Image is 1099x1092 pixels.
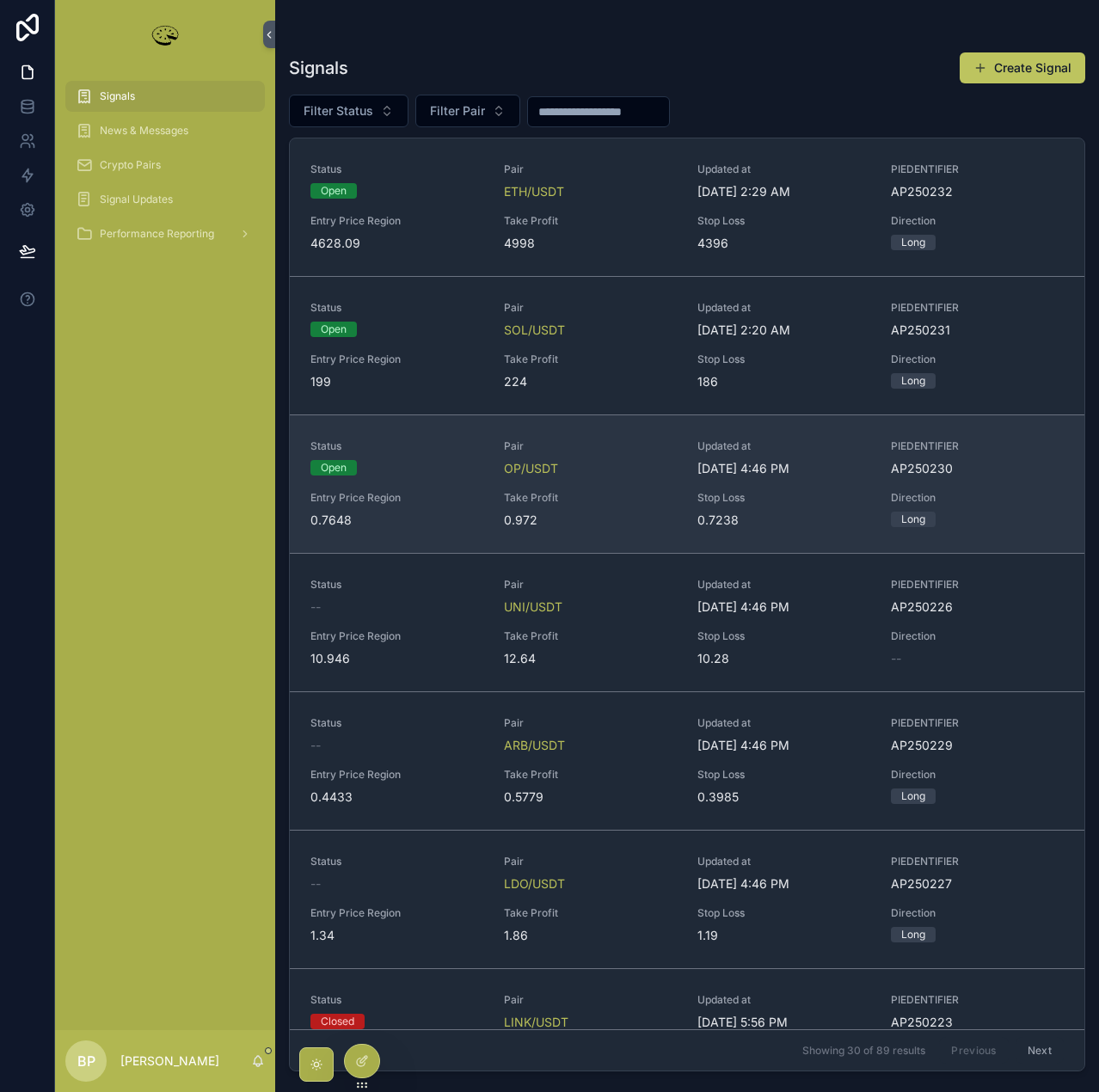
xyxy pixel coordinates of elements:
a: UNI/USDT [504,598,562,616]
span: Pair [504,993,677,1007]
span: AP250226 [891,598,1064,616]
button: Create Signal [960,52,1085,83]
span: PIEDENTIFIER [891,439,1064,453]
div: Closed [321,1014,354,1029]
span: Pair [504,301,677,315]
a: StatusOpenPairSOL/USDTUpdated at[DATE] 2:20 AMPIEDENTIFIERAP250231Entry Price Region199Take Profi... [290,276,1084,414]
span: 1.19 [697,927,870,944]
span: Stop Loss [697,629,870,643]
span: Updated at [697,993,870,1007]
span: 1.34 [310,927,483,944]
span: 224 [504,373,677,390]
span: AP250229 [891,737,1064,754]
span: Status [310,855,483,868]
span: AP250232 [891,183,1064,200]
span: Pair [504,439,677,453]
span: Updated at [697,716,870,730]
span: Direction [891,491,1064,505]
span: Stop Loss [697,214,870,228]
span: [DATE] 2:29 AM [697,183,870,200]
a: ETH/USDT [504,183,564,200]
span: Take Profit [504,629,677,643]
span: LINK/USDT [504,1014,568,1031]
div: Open [321,183,347,199]
span: PIEDENTIFIER [891,301,1064,315]
span: 12.64 [504,650,677,667]
span: 4998 [504,235,677,252]
span: 199 [310,373,483,390]
img: App logo [148,21,182,48]
span: Direction [891,214,1064,228]
button: Next [1016,1037,1064,1064]
span: Stop Loss [697,491,870,505]
a: SOL/USDT [504,322,565,339]
a: Crypto Pairs [65,150,265,181]
span: Status [310,301,483,315]
span: Showing 30 of 89 results [802,1044,925,1058]
span: Signals [100,89,135,103]
span: 0.972 [504,512,677,529]
span: Entry Price Region [310,906,483,920]
a: Status--PairARB/USDTUpdated at[DATE] 4:46 PMPIEDENTIFIERAP250229Entry Price Region0.4433Take Prof... [290,691,1084,830]
span: -- [310,737,321,754]
span: Pair [504,716,677,730]
span: Pair [504,163,677,176]
span: Filter Pair [430,102,485,120]
span: Take Profit [504,906,677,920]
span: 1.86 [504,927,677,944]
span: Direction [891,906,1064,920]
span: Direction [891,353,1064,366]
span: 4396 [697,235,870,252]
span: 10.28 [697,650,870,667]
span: [DATE] 4:46 PM [697,737,870,754]
span: Take Profit [504,768,677,782]
span: Stop Loss [697,353,870,366]
span: PIEDENTIFIER [891,716,1064,730]
a: Signal Updates [65,184,265,215]
span: 0.3985 [697,788,870,806]
span: Entry Price Region [310,629,483,643]
span: Status [310,993,483,1007]
span: 0.5779 [504,788,677,806]
span: -- [310,598,321,616]
div: scrollable content [55,69,275,272]
span: [DATE] 5:56 PM [697,1014,870,1031]
span: Signal Updates [100,193,173,206]
span: Take Profit [504,353,677,366]
span: AP250223 [891,1014,1064,1031]
span: -- [891,650,901,667]
span: Crypto Pairs [100,158,161,172]
span: PIEDENTIFIER [891,578,1064,592]
span: News & Messages [100,124,188,138]
div: Long [901,788,925,804]
span: Stop Loss [697,906,870,920]
p: [PERSON_NAME] [120,1052,219,1070]
span: 186 [697,373,870,390]
span: PIEDENTIFIER [891,163,1064,176]
span: 0.7648 [310,512,483,529]
a: OP/USDT [504,460,558,477]
button: Select Button [415,95,520,127]
div: Long [901,373,925,389]
span: Pair [504,578,677,592]
span: ARB/USDT [504,737,565,754]
span: AP250230 [891,460,1064,477]
span: Updated at [697,578,870,592]
span: LDO/USDT [504,875,565,893]
button: Select Button [289,95,408,127]
a: StatusOpenPairETH/USDTUpdated at[DATE] 2:29 AMPIEDENTIFIERAP250232Entry Price Region4628.09Take P... [290,138,1084,276]
span: [DATE] 2:20 AM [697,322,870,339]
span: AP250227 [891,875,1064,893]
span: 0.4433 [310,788,483,806]
span: -- [310,875,321,893]
span: Stop Loss [697,768,870,782]
a: Signals [65,81,265,112]
span: 4628.09 [310,235,483,252]
span: Filter Status [304,102,373,120]
span: [DATE] 4:46 PM [697,598,870,616]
